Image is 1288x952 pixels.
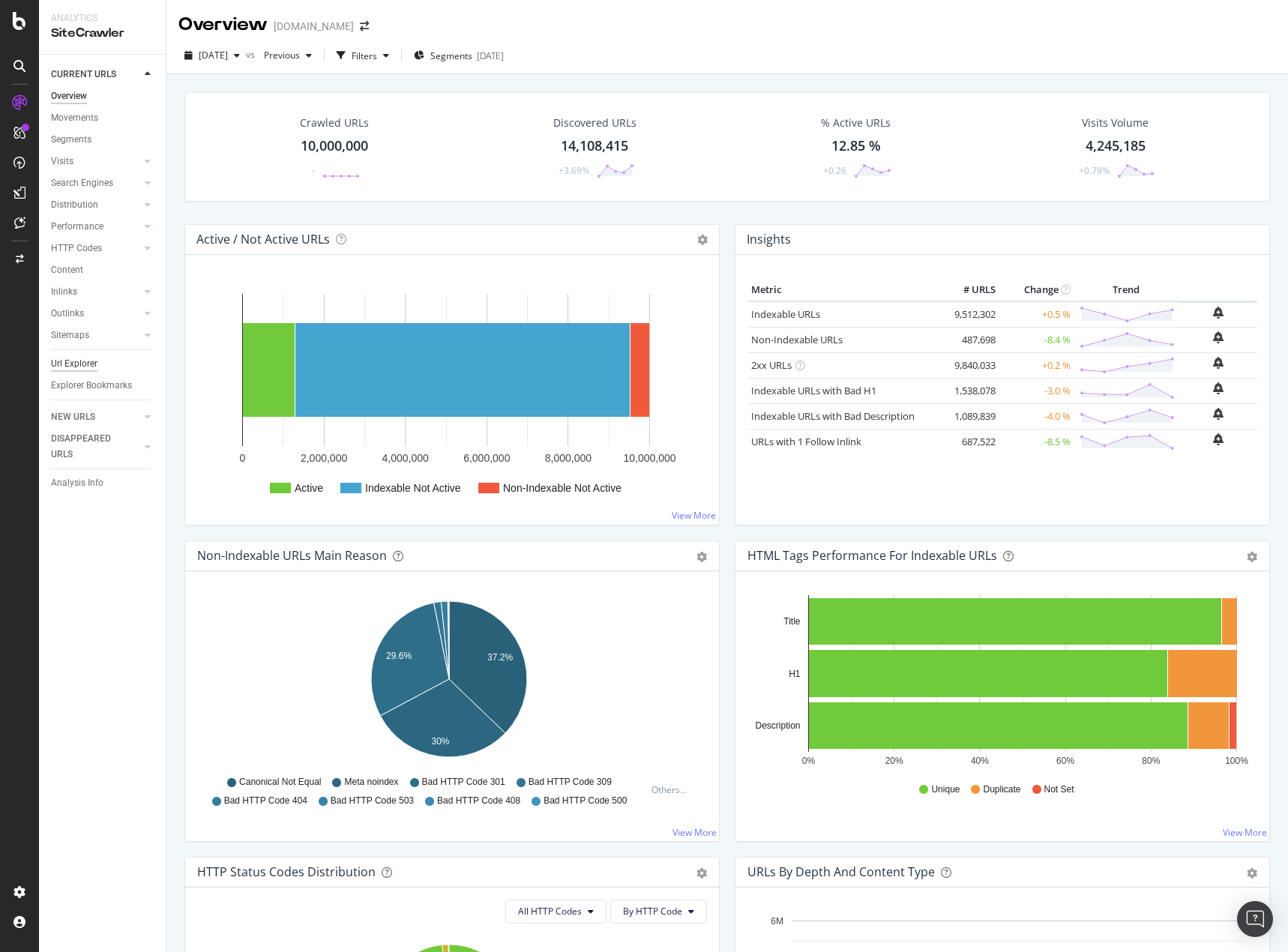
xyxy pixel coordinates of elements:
[1074,279,1179,301] th: Trend
[51,328,89,343] div: Sitemaps
[487,652,513,663] text: 37.2%
[999,301,1074,328] td: +0.5 %
[51,475,155,491] a: Analysis Info
[939,403,999,429] td: 1,089,839
[51,219,140,235] a: Performance
[51,197,98,213] div: Distribution
[352,49,377,62] div: Filters
[505,900,607,924] button: All HTTP Codes
[178,12,268,37] div: Overview
[999,327,1074,352] td: -8.4 %
[999,352,1074,378] td: +0.2 %
[430,49,472,62] span: Segments
[1086,136,1146,156] div: 4,245,185
[51,306,84,322] div: Outlinks
[51,378,132,394] div: Explorer Bookmarks
[885,756,903,766] text: 20%
[51,241,102,256] div: HTTP Codes
[751,333,843,346] a: Non-Indexable URLs
[408,43,510,67] button: Segments[DATE]
[382,452,429,464] text: 4,000,000
[51,132,155,148] a: Segments
[51,306,140,322] a: Outlinks
[747,229,791,250] h4: Insights
[51,284,140,300] a: Inlinks
[939,327,999,352] td: 487,698
[51,12,154,25] div: Analytics
[258,43,318,67] button: Previous
[939,279,999,301] th: # URLS
[300,115,369,130] div: Crawled URLs
[197,595,702,769] svg: A chart.
[939,429,999,454] td: 687,522
[51,262,83,278] div: Content
[51,262,155,278] a: Content
[831,136,881,156] div: 12.85 %
[821,115,891,130] div: % Active URLs
[51,110,155,126] a: Movements
[623,452,675,464] text: 10,000,000
[463,452,510,464] text: 6,000,000
[999,279,1074,301] th: Change
[1213,382,1224,394] div: bell-plus
[1082,115,1149,130] div: Visits Volume
[240,452,246,464] text: 0
[365,482,461,494] text: Indexable Not Active
[939,378,999,403] td: 1,538,078
[610,900,707,924] button: By HTTP Code
[783,616,801,627] text: Title
[751,435,861,448] a: URLs with 1 Follow Inlink
[553,115,637,130] div: Discovered URLs
[1142,756,1160,766] text: 80%
[51,154,140,169] a: Visits
[258,49,300,61] span: Previous
[1056,756,1074,766] text: 60%
[51,356,97,372] div: Url Explorer
[331,43,395,67] button: Filters
[939,352,999,378] td: 9,840,033
[301,136,368,156] div: 10,000,000
[529,776,612,789] span: Bad HTTP Code 309
[823,164,846,177] div: +0.26
[1237,901,1273,937] div: Open Intercom Messenger
[1079,164,1110,177] div: +0.79%
[51,88,87,104] div: Overview
[518,905,582,918] span: All HTTP Codes
[224,795,307,807] span: Bad HTTP Code 404
[747,595,1252,769] svg: A chart.
[331,795,414,807] span: Bad HTTP Code 503
[1247,552,1257,562] div: gear
[51,197,140,213] a: Distribution
[971,756,989,766] text: 40%
[199,49,228,61] span: 2025 Oct. 5th
[197,279,707,513] svg: A chart.
[344,776,398,789] span: Meta noindex
[1247,868,1257,879] div: gear
[559,164,589,177] div: +3.69%
[1213,433,1224,445] div: bell-plus
[1225,756,1248,766] text: 100%
[1223,826,1267,839] a: View More
[274,19,354,34] div: [DOMAIN_NAME]
[672,826,717,839] a: View More
[51,154,73,169] div: Visits
[983,783,1020,796] span: Duplicate
[651,783,693,796] div: Others...
[751,409,915,423] a: Indexable URLs with Bad Description
[51,110,98,126] div: Movements
[939,301,999,328] td: 9,512,302
[239,776,321,789] span: Canonical Not Equal
[51,431,127,463] div: DISAPPEARED URLS
[561,136,628,156] div: 14,108,415
[697,235,708,245] i: Options
[51,67,116,82] div: CURRENT URLS
[696,868,707,879] div: gear
[545,452,592,464] text: 8,000,000
[196,229,330,250] h4: Active / Not Active URLs
[1044,783,1074,796] span: Not Set
[931,783,960,796] span: Unique
[51,88,155,104] a: Overview
[197,548,387,563] div: Non-Indexable URLs Main Reason
[999,378,1074,403] td: -3.0 %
